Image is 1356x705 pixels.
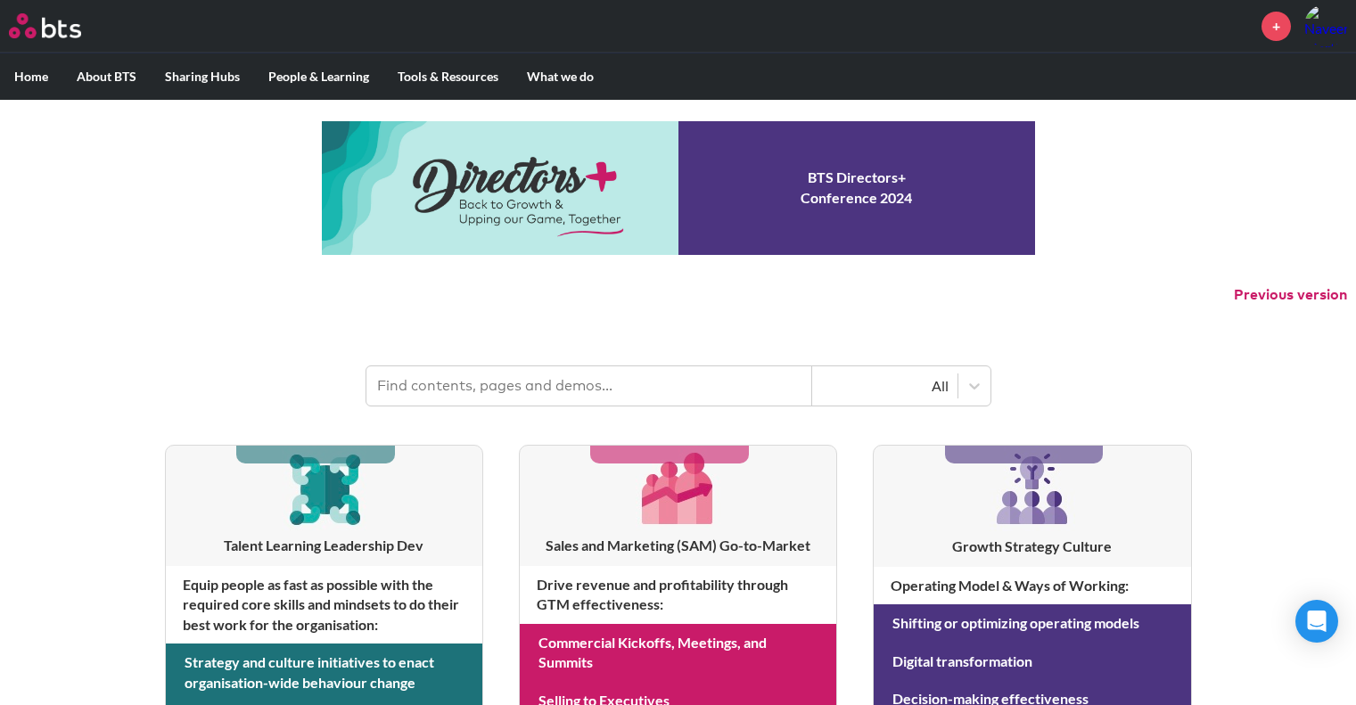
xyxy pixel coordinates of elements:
[282,446,366,530] img: [object Object]
[513,53,608,100] label: What we do
[366,366,812,406] input: Find contents, pages and demos...
[821,376,949,396] div: All
[636,446,720,530] img: [object Object]
[383,53,513,100] label: Tools & Resources
[166,536,482,555] h3: Talent Learning Leadership Dev
[1295,600,1338,643] div: Open Intercom Messenger
[874,537,1190,556] h3: Growth Strategy Culture
[166,566,482,644] h4: Equip people as fast as possible with the required core skills and mindsets to do their best work...
[1261,12,1291,41] a: +
[1304,4,1347,47] img: Naveen Martis
[520,566,836,624] h4: Drive revenue and profitability through GTM effectiveness :
[151,53,254,100] label: Sharing Hubs
[254,53,383,100] label: People & Learning
[1304,4,1347,47] a: Profile
[1234,285,1347,305] button: Previous version
[874,567,1190,604] h4: Operating Model & Ways of Working :
[322,121,1035,255] a: Conference 2024
[990,446,1075,531] img: [object Object]
[62,53,151,100] label: About BTS
[9,13,81,38] img: BTS Logo
[9,13,114,38] a: Go home
[520,536,836,555] h3: Sales and Marketing (SAM) Go-to-Market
